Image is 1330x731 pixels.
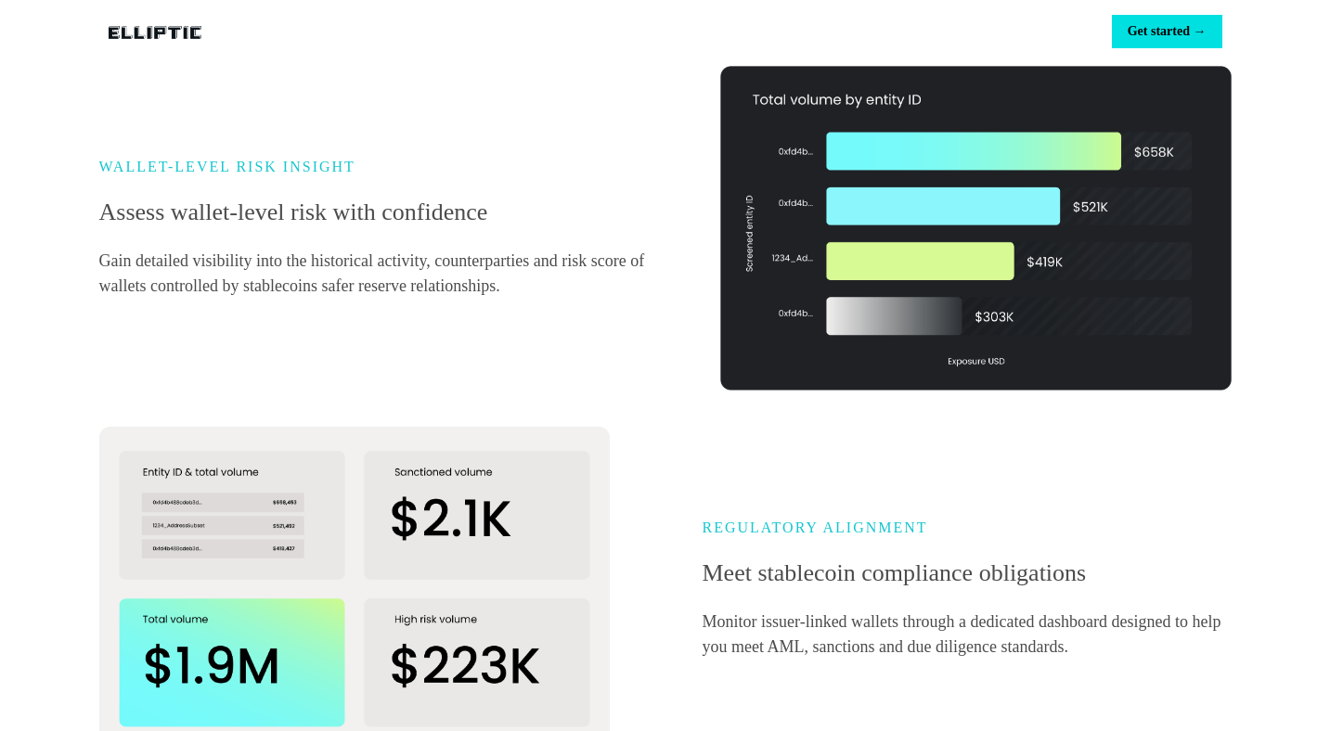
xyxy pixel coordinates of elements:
[703,609,1232,660] p: Monitor issuer-linked wallets through a dedicated dashboard designed to help you meet AML, sancti...
[99,159,665,175] h6: WALLET-LEVEL RISK INSIGHT
[1112,15,1222,48] button: Get started →
[99,194,665,230] p: Assess wallet-level risk with confidence
[703,519,1232,536] h6: REGULATORY ALIGNMENT
[99,249,665,299] p: Gain detailed visibility into the historical activity, counterparties and risk score of wallets c...
[703,555,1232,591] p: Meet stablecoin compliance obligations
